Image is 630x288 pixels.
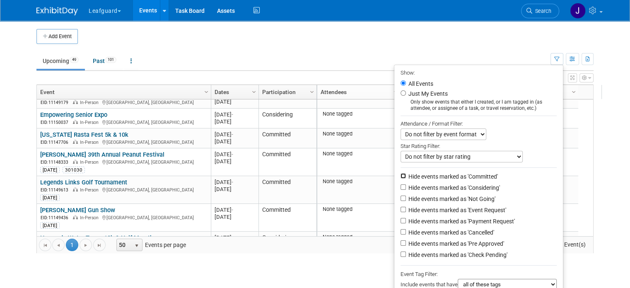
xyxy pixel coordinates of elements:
[308,85,317,97] a: Column Settings
[407,240,504,248] label: Hide events marked as 'Pre Approved'
[215,158,255,165] div: [DATE]
[401,119,557,128] div: Attendance / Format Filter:
[258,204,316,232] td: Committed
[215,111,255,118] div: [DATE]
[133,242,140,249] span: select
[232,235,233,241] span: -
[407,228,494,237] label: Hide events marked as 'Cancelled'
[232,207,233,213] span: -
[215,234,255,241] div: [DATE]
[106,239,194,251] span: Events per page
[321,85,395,99] a: Attendees
[215,186,255,193] div: [DATE]
[258,128,316,148] td: Committed
[36,29,78,44] button: Add Event
[258,109,316,128] td: Considering
[258,232,316,252] td: Considering
[40,158,207,165] div: [GEOGRAPHIC_DATA], [GEOGRAPHIC_DATA]
[41,160,72,165] span: EID: 11148333
[40,111,107,119] a: Empowering Senior Expo
[232,131,233,138] span: -
[401,140,557,151] div: Star Rating Filter:
[73,140,78,144] img: In-Person Event
[40,186,207,193] div: [GEOGRAPHIC_DATA], [GEOGRAPHIC_DATA]
[40,151,164,158] a: [PERSON_NAME] 39th Annual Peanut Festival
[321,150,397,157] div: None tagged
[407,251,507,259] label: Hide events marked as 'Check Pending'
[321,111,397,117] div: None tagged
[41,140,72,145] span: EID: 11147706
[40,99,207,106] div: [GEOGRAPHIC_DATA], [GEOGRAPHIC_DATA]
[532,8,551,14] span: Search
[40,85,205,99] a: Event
[66,239,78,251] span: 1
[215,98,255,105] div: [DATE]
[232,179,233,185] span: -
[40,214,207,221] div: [GEOGRAPHIC_DATA], [GEOGRAPHIC_DATA]
[70,57,79,63] span: 49
[401,67,557,77] div: Show:
[36,53,85,69] a: Upcoming49
[407,217,515,225] label: Hide events marked as 'Payment Request'
[73,100,78,104] img: In-Person Event
[41,215,72,220] span: EID: 11149436
[258,176,316,204] td: Committed
[39,239,51,251] a: Go to the first page
[251,89,257,95] span: Column Settings
[202,85,211,97] a: Column Settings
[117,239,131,251] span: 50
[321,178,397,185] div: None tagged
[40,119,207,126] div: [GEOGRAPHIC_DATA], [GEOGRAPHIC_DATA]
[203,89,210,95] span: Column Settings
[40,138,207,145] div: [GEOGRAPHIC_DATA], [GEOGRAPHIC_DATA]
[87,53,123,69] a: Past101
[40,222,60,229] div: [DATE]
[309,89,315,95] span: Column Settings
[401,269,557,279] div: Event Tag Filter:
[36,7,78,15] img: ExhibitDay
[215,213,255,220] div: [DATE]
[63,167,85,173] div: 301030
[41,100,72,105] span: EID: 11149179
[407,184,500,192] label: Hide events marked as 'Considering'
[232,151,233,157] span: -
[73,120,78,124] img: In-Person Event
[40,194,60,201] div: [DATE]
[80,140,101,145] span: In-Person
[215,206,255,213] div: [DATE]
[73,187,78,191] img: In-Person Event
[215,118,255,125] div: [DATE]
[407,90,448,98] label: Just My Events
[321,234,397,240] div: None tagged
[105,57,116,63] span: 101
[570,3,586,19] img: Jonathan Zargo
[570,89,577,95] span: Column Settings
[321,131,397,137] div: None tagged
[407,195,495,203] label: Hide events marked as 'Not Going'
[40,206,115,214] a: [PERSON_NAME] Gun Show
[80,120,101,125] span: In-Person
[52,239,65,251] a: Go to the previous page
[80,215,101,220] span: In-Person
[93,239,106,251] a: Go to the last page
[41,120,72,125] span: EID: 11150037
[570,85,579,97] a: Column Settings
[401,99,557,111] div: Only show events that either I created, or I am tagged in (as attendee, or assignee of a task, or...
[40,179,127,186] a: Legends Links Golf Tournament
[215,151,255,158] div: [DATE]
[82,242,89,249] span: Go to the next page
[215,138,255,145] div: [DATE]
[80,100,101,105] span: In-Person
[40,234,160,242] a: Hernando Water Tower 10k & Half Marathon
[80,239,92,251] a: Go to the next page
[407,81,433,87] label: All Events
[521,4,559,18] a: Search
[232,111,233,118] span: -
[215,131,255,138] div: [DATE]
[391,85,401,97] a: Column Settings
[55,242,62,249] span: Go to the previous page
[73,160,78,164] img: In-Person Event
[262,85,311,99] a: Participation
[321,206,397,213] div: None tagged
[40,167,60,173] div: [DATE]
